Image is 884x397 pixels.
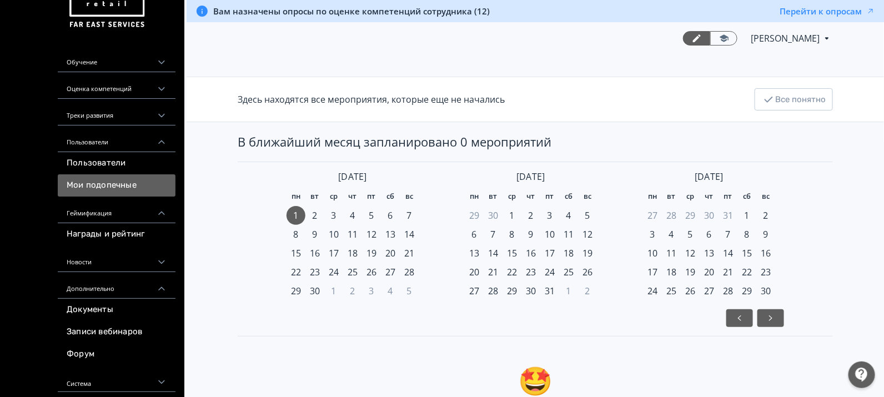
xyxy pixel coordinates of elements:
[310,265,320,279] span: 23
[329,228,339,241] span: 10
[566,209,571,222] span: 4
[564,247,574,260] span: 18
[310,284,320,298] span: 30
[348,228,358,241] span: 11
[647,265,657,279] span: 17
[331,284,336,298] span: 1
[724,191,732,202] span: пт
[330,191,338,202] span: ср
[368,191,376,202] span: пт
[507,247,517,260] span: 15
[287,171,419,183] div: [DATE]
[291,265,301,279] span: 22
[488,265,498,279] span: 21
[743,191,751,202] span: сб
[710,31,737,46] a: Переключиться в режим ученика
[58,365,175,392] div: Система
[705,191,714,202] span: чт
[685,284,695,298] span: 26
[704,209,714,222] span: 30
[585,284,590,298] span: 2
[564,228,574,241] span: 11
[385,265,395,279] span: 27
[585,209,590,222] span: 5
[58,152,175,174] a: Пользователи
[313,228,318,241] span: 9
[762,191,770,202] span: вс
[688,228,693,241] span: 5
[685,265,695,279] span: 19
[404,265,414,279] span: 28
[582,247,592,260] span: 19
[238,133,833,150] div: В ближайший месяц запланировано 0 мероприятий
[407,284,412,298] span: 5
[526,247,536,260] span: 16
[310,247,320,260] span: 16
[647,284,657,298] span: 24
[707,228,712,241] span: 6
[666,209,676,222] span: 28
[704,247,714,260] span: 13
[58,343,175,365] a: Форум
[742,247,752,260] span: 15
[58,321,175,343] a: Записи вебинаров
[508,191,516,202] span: ср
[469,284,479,298] span: 27
[745,228,750,241] span: 8
[58,197,175,223] div: Геймификация
[369,209,374,222] span: 5
[388,209,393,222] span: 6
[666,247,676,260] span: 11
[404,247,414,260] span: 21
[58,46,175,72] div: Обучение
[704,284,714,298] span: 27
[726,228,731,241] span: 7
[404,228,414,241] span: 14
[58,174,175,197] a: Мои подопечные
[546,191,554,202] span: пт
[385,247,395,260] span: 20
[761,247,771,260] span: 16
[491,228,496,241] span: 7
[669,228,674,241] span: 4
[386,191,394,202] span: сб
[761,284,771,298] span: 30
[704,265,714,279] span: 20
[294,209,299,222] span: 1
[545,228,555,241] span: 10
[545,265,555,279] span: 24
[648,191,657,202] span: пн
[472,228,477,241] span: 6
[582,228,592,241] span: 12
[469,209,479,222] span: 29
[348,265,358,279] span: 25
[366,265,376,279] span: 26
[723,209,733,222] span: 31
[291,284,301,298] span: 29
[566,284,571,298] span: 1
[647,247,657,260] span: 10
[745,209,750,222] span: 1
[650,228,655,241] span: 3
[742,265,752,279] span: 22
[666,284,676,298] span: 25
[723,265,733,279] span: 21
[292,191,300,202] span: пн
[764,209,769,222] span: 2
[213,6,490,17] span: Вам назначены опросы по оценке компетенций сотрудника (12)
[545,247,555,260] span: 17
[761,265,771,279] span: 23
[685,209,695,222] span: 29
[350,284,355,298] span: 2
[366,247,376,260] span: 19
[488,284,498,298] span: 28
[545,284,555,298] span: 31
[294,228,299,241] span: 8
[469,247,479,260] span: 13
[564,265,574,279] span: 25
[58,299,175,321] a: Документы
[529,228,534,241] span: 9
[751,32,821,45] span: Анна Маницына
[488,247,498,260] span: 14
[331,209,336,222] span: 3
